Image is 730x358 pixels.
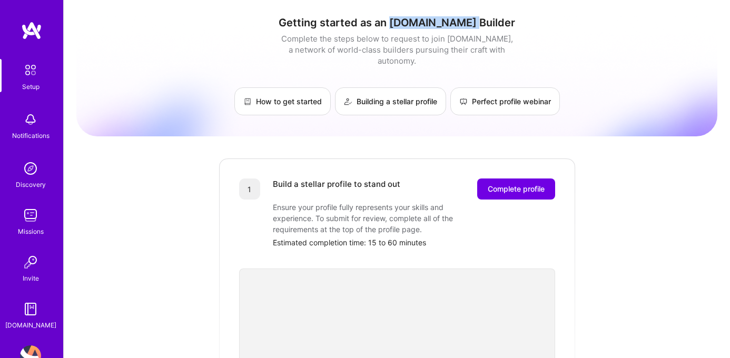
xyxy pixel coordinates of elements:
div: Invite [23,273,39,284]
img: discovery [20,158,41,179]
img: Perfect profile webinar [459,97,468,106]
div: Missions [18,226,44,237]
img: teamwork [20,205,41,226]
a: Building a stellar profile [335,87,446,115]
h1: Getting started as an [DOMAIN_NAME] Builder [76,16,717,29]
div: Setup [22,81,40,92]
img: Building a stellar profile [344,97,352,106]
a: Perfect profile webinar [450,87,560,115]
img: How to get started [243,97,252,106]
img: logo [21,21,42,40]
span: Complete profile [488,184,545,194]
img: Invite [20,252,41,273]
div: [DOMAIN_NAME] [5,320,56,331]
div: 1 [239,178,260,200]
div: Complete the steps below to request to join [DOMAIN_NAME], a network of world-class builders purs... [279,33,516,66]
div: Ensure your profile fully represents your skills and experience. To submit for review, complete a... [273,202,484,235]
div: Estimated completion time: 15 to 60 minutes [273,237,555,248]
button: Complete profile [477,178,555,200]
div: Discovery [16,179,46,190]
img: guide book [20,299,41,320]
img: bell [20,109,41,130]
a: How to get started [234,87,331,115]
div: Build a stellar profile to stand out [273,178,400,200]
img: setup [19,59,42,81]
div: Notifications [12,130,50,141]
